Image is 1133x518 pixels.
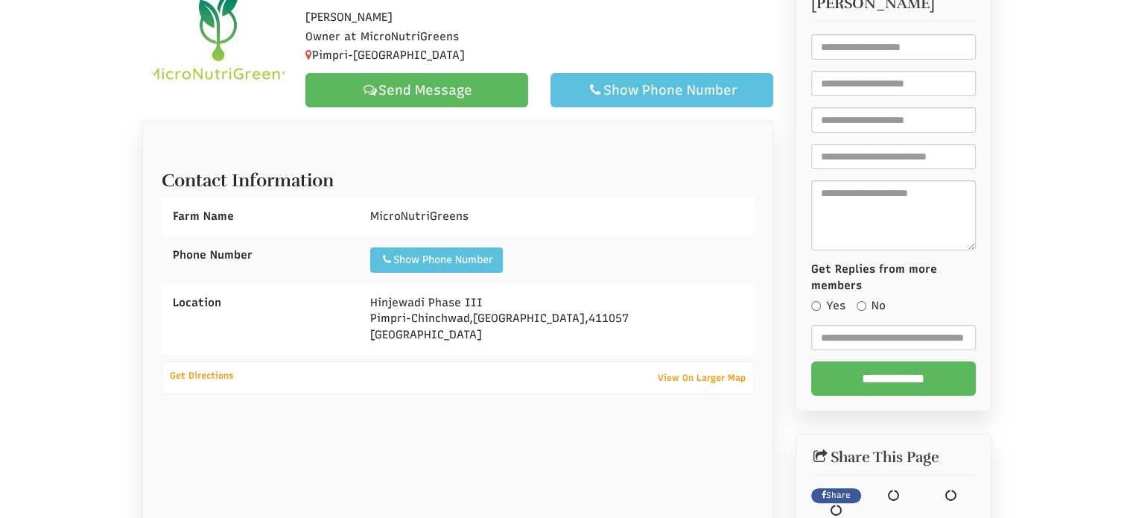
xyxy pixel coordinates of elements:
span: MicroNutriGreens [370,209,469,223]
span: Owner at MicroNutriGreens [305,30,459,43]
span: [PERSON_NAME] [305,10,393,24]
span: [GEOGRAPHIC_DATA] [473,312,585,325]
div: Location [162,284,359,322]
div: Phone Number [162,236,359,274]
span: Hinjewadi Phase III [370,296,483,309]
label: Get Replies from more members [811,262,976,294]
div: Show Phone Number [380,253,493,268]
div: Show Phone Number [563,81,761,99]
span: 411057 [588,312,629,325]
span: Pimpri-Chinchwad [370,312,469,325]
input: Yes [811,301,821,311]
input: No [857,301,866,311]
h2: Contact Information [162,163,755,190]
a: Send Message [305,73,528,107]
h2: Share This Page [811,449,976,466]
div: Farm Name [162,198,359,236]
div: , , [GEOGRAPHIC_DATA] [359,284,754,354]
a: View On Larger Map [650,367,753,388]
a: Share [811,488,861,503]
ul: Profile Tabs [142,120,774,121]
label: No [857,298,886,314]
span: Pimpri-[GEOGRAPHIC_DATA] [305,48,465,62]
a: Get Directions [162,367,241,385]
label: Yes [811,298,845,314]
